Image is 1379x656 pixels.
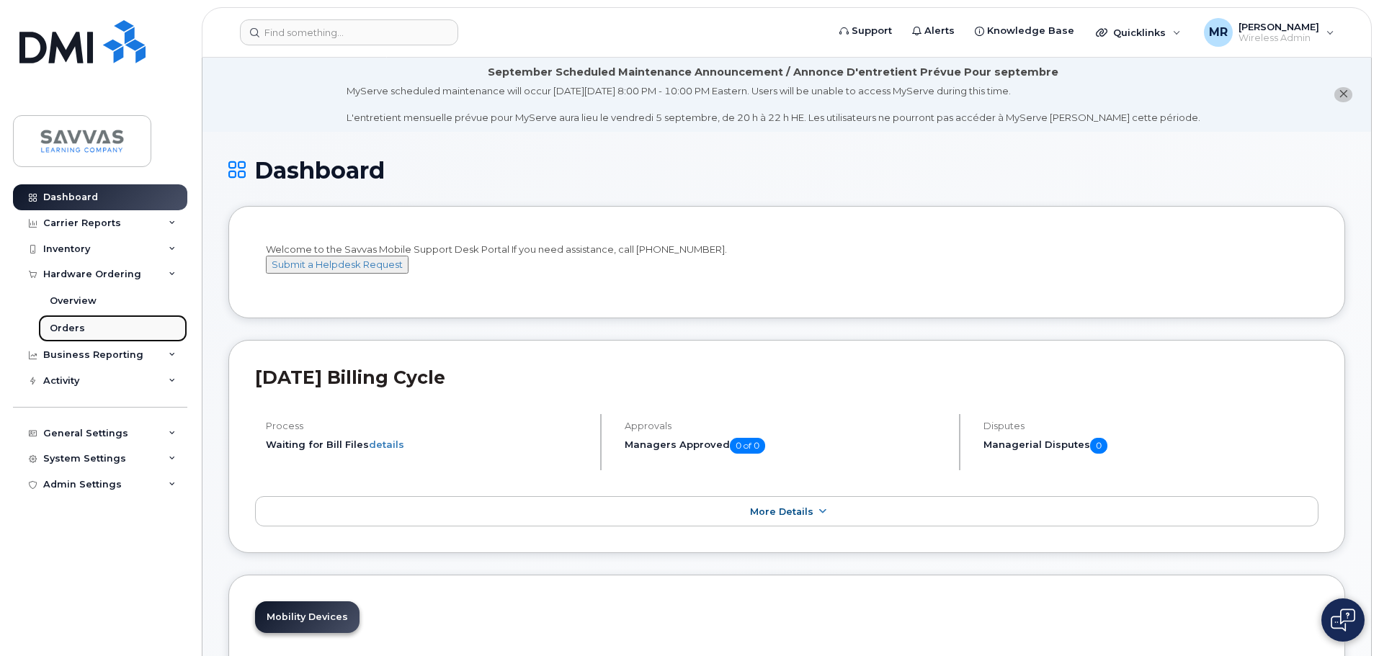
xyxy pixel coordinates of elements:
span: More Details [750,506,813,517]
a: Mobility Devices [255,601,360,633]
div: MyServe scheduled maintenance will occur [DATE][DATE] 8:00 PM - 10:00 PM Eastern. Users will be u... [347,84,1200,125]
h5: Managerial Disputes [983,438,1318,454]
h4: Process [266,421,588,431]
h4: Approvals [625,421,947,431]
button: close notification [1334,87,1352,102]
div: Welcome to the Savvas Mobile Support Desk Portal If you need assistance, call [PHONE_NUMBER]. [266,243,1308,287]
li: Waiting for Bill Files [266,438,588,451]
img: Open chat [1331,608,1355,632]
span: 0 [1090,438,1107,454]
a: Submit a Helpdesk Request [266,259,409,270]
h4: Disputes [983,421,1318,431]
span: 0 of 0 [730,438,765,454]
div: September Scheduled Maintenance Announcement / Annonce D'entretient Prévue Pour septembre [488,65,1058,80]
h2: [DATE] Billing Cycle [255,367,1318,388]
h5: Managers Approved [625,438,947,454]
a: details [369,439,404,450]
button: Submit a Helpdesk Request [266,256,409,274]
h1: Dashboard [228,158,1345,183]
